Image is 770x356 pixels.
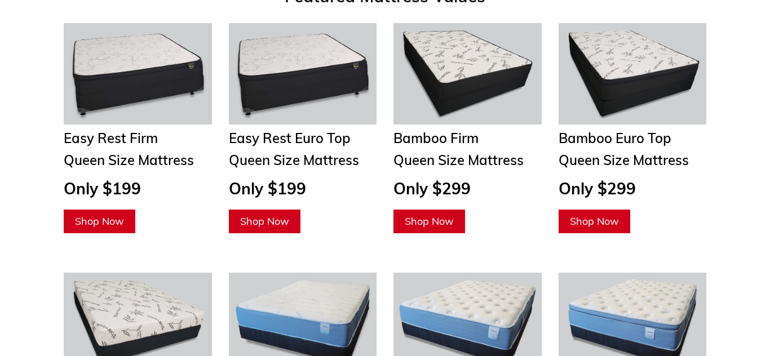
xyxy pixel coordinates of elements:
span: Only $299 [559,179,636,198]
span: Easy Rest Euro Top [229,130,351,146]
img: Adjustable Bases Starting at $379 [559,23,707,124]
span: Shop Now [240,215,289,228]
img: Queen Mattresses From $449 to $949 [393,23,542,124]
span: Queen Size Mattress [559,152,689,168]
span: Shop Now [405,215,454,228]
span: Queen Size Mattress [229,152,359,168]
span: Bamboo Firm [393,130,479,146]
a: Shop Now [559,210,630,233]
img: Twin Mattresses From $69 to $169 [64,23,212,124]
span: Shop Now [570,215,619,228]
span: Only $199 [229,179,306,198]
span: Easy Rest Firm [64,130,158,146]
span: Shop Now [75,215,124,228]
a: Shop Now [393,210,465,233]
a: Shop Now [64,210,135,233]
span: Only $199 [64,179,141,198]
span: Only $299 [393,179,471,198]
img: Twin Mattresses From $69 to $169 [229,23,377,124]
span: Queen Size Mattress [393,152,524,168]
span: Bamboo Euro Top [559,130,671,146]
span: Queen Size Mattress [64,152,194,168]
a: Shop Now [229,210,300,233]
